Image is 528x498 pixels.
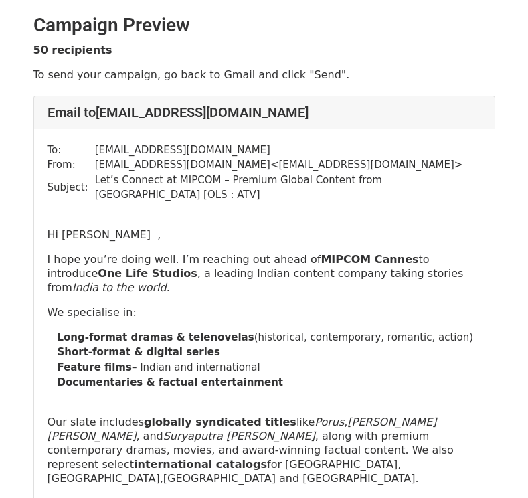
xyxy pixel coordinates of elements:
em: [PERSON_NAME] [PERSON_NAME] [48,416,437,442]
strong: Documentaries & factual entertainment [58,376,284,388]
h2: Campaign Preview [33,14,495,37]
strong: MIPCOM Cannes [321,253,418,266]
i: Suryaputra [PERSON_NAME] [163,430,315,442]
strong: Long-format dramas & telenovelas [58,331,254,343]
strong: One Life Studios [98,267,197,280]
p: We specialise in: [48,305,481,319]
li: – Indian and international [58,360,481,376]
em: India to the world [72,281,167,294]
strong: Short-format & digital series [58,346,220,358]
strong: international catalogs [134,458,267,471]
td: [EMAIL_ADDRESS][DOMAIN_NAME] [95,143,481,158]
p: Our slate includes like , , and , along with premium contemporary dramas, movies, and award-winni... [48,415,481,485]
td: To: [48,143,95,158]
li: (historical, contemporary, romantic, action) [58,330,481,345]
td: [EMAIL_ADDRESS][DOMAIN_NAME] < [EMAIL_ADDRESS][DOMAIN_NAME] > [95,157,481,173]
h4: Email to [EMAIL_ADDRESS][DOMAIN_NAME] [48,104,481,120]
em: Porus [315,416,344,428]
strong: Feature films [58,361,132,373]
td: Let’s Connect at MIPCOM – Premium Global Content from [GEOGRAPHIC_DATA] [OLS : ATV] [95,173,481,203]
td: Subject: [48,173,95,203]
p: Hi [PERSON_NAME] , [48,228,481,242]
p: To send your campaign, go back to Gmail and click "Send". [33,68,495,82]
td: From: [48,157,95,173]
p: I hope you’re doing well. I’m reaching out ahead of to introduce , a leading Indian content compa... [48,252,481,295]
strong: 50 recipients [33,44,112,56]
strong: globally syndicated titles [144,416,296,428]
